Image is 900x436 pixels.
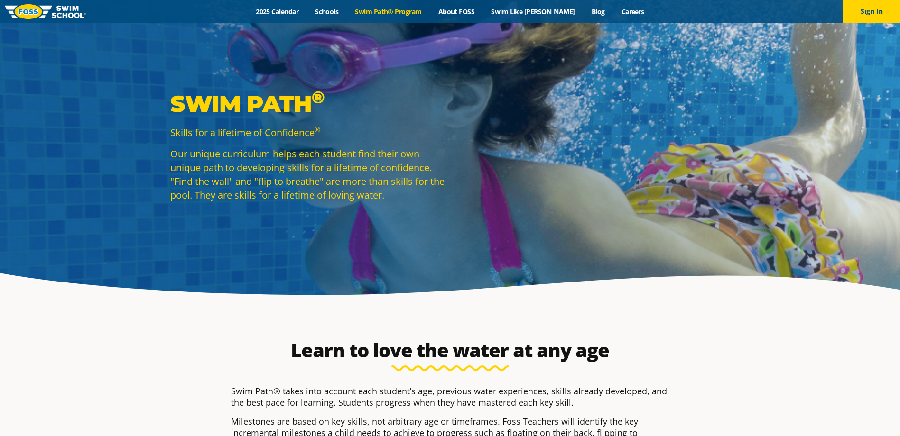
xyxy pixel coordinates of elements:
[347,7,430,16] a: Swim Path® Program
[307,7,347,16] a: Schools
[315,125,320,134] sup: ®
[312,87,325,108] sup: ®
[231,385,669,408] p: Swim Path® takes into account each student’s age, previous water experiences, skills already deve...
[170,147,445,202] p: Our unique curriculum helps each student find their own unique path to developing skills for a li...
[5,4,86,19] img: FOSS Swim School Logo
[483,7,584,16] a: Swim Like [PERSON_NAME]
[248,7,307,16] a: 2025 Calendar
[430,7,483,16] a: About FOSS
[170,90,445,118] p: Swim Path
[583,7,613,16] a: Blog
[170,126,445,139] p: Skills for a lifetime of Confidence
[613,7,652,16] a: Careers
[226,339,674,362] h2: Learn to love the water at any age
